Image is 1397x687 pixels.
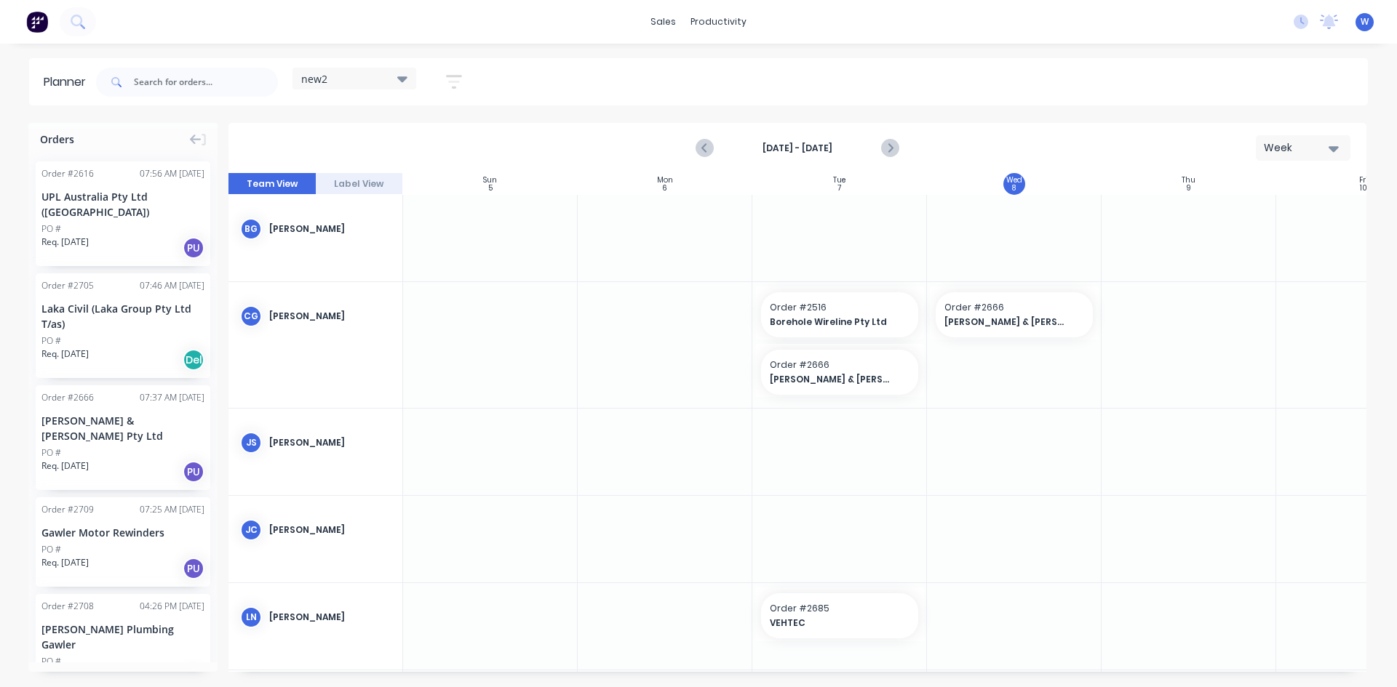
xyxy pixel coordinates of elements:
[228,173,316,195] button: Team View
[183,237,204,259] div: PU
[657,176,673,185] div: Mon
[140,503,204,516] div: 07:25 AM [DATE]
[1360,185,1367,192] div: 10
[240,218,262,240] div: BG
[269,436,391,449] div: [PERSON_NAME]
[41,622,204,652] div: [PERSON_NAME] Plumbing Gawler
[770,602,910,615] span: Order # 2685
[662,185,667,192] div: 6
[837,185,841,192] div: 7
[41,543,61,556] div: PO #
[1006,176,1022,185] div: Wed
[41,655,61,668] div: PO #
[1361,15,1369,28] span: W
[41,459,89,473] span: Req. [DATE]
[41,600,94,613] div: Order # 2708
[40,132,74,147] span: Orders
[269,611,391,624] div: [PERSON_NAME]
[140,600,204,613] div: 04:26 PM [DATE]
[944,301,1084,314] span: Order # 2666
[483,176,497,185] div: Sun
[41,556,89,569] span: Req. [DATE]
[41,446,61,459] div: PO #
[1182,176,1195,185] div: Thu
[183,558,204,579] div: PU
[770,358,910,371] span: Order # 2666
[770,616,896,630] span: VEHTEC
[1264,140,1331,156] div: Week
[240,432,262,454] div: JS
[240,305,262,327] div: CG
[41,236,89,249] span: Req. [DATE]
[643,11,683,33] div: sales
[41,279,94,292] div: Order # 2705
[41,334,61,347] div: PO #
[683,11,754,33] div: productivity
[1012,185,1016,192] div: 8
[41,525,204,540] div: Gawler Motor Rewinders
[140,391,204,404] div: 07:37 AM [DATE]
[41,347,89,361] span: Req. [DATE]
[240,606,262,628] div: LN
[240,519,262,541] div: JC
[833,176,845,185] div: Tue
[269,222,391,236] div: [PERSON_NAME]
[269,310,391,323] div: [PERSON_NAME]
[770,301,910,314] span: Order # 2516
[26,11,48,33] img: Factory
[44,73,93,91] div: Planner
[41,413,204,443] div: [PERSON_NAME] & [PERSON_NAME] Pty Ltd
[41,503,94,516] div: Order # 2709
[770,373,896,386] span: [PERSON_NAME] & [PERSON_NAME] Pty Ltd
[1187,185,1191,192] div: 9
[1359,176,1368,185] div: Fri
[269,523,391,537] div: [PERSON_NAME]
[140,167,204,180] div: 07:56 AM [DATE]
[316,173,403,195] button: Label View
[134,68,278,97] input: Search for orders...
[183,461,204,483] div: PU
[725,142,870,155] strong: [DATE] - [DATE]
[1256,135,1350,161] button: Week
[301,71,327,87] span: new2
[41,301,204,332] div: Laka Civil (Laka Group Pty Ltd T/as)
[41,222,61,236] div: PO #
[488,185,493,192] div: 5
[41,391,94,404] div: Order # 2666
[183,349,204,371] div: Del
[770,316,896,329] span: Borehole Wireline Pty Ltd
[944,316,1070,329] span: [PERSON_NAME] & [PERSON_NAME] Pty Ltd
[41,189,204,220] div: UPL Australia Pty Ltd ([GEOGRAPHIC_DATA])
[140,279,204,292] div: 07:46 AM [DATE]
[41,167,94,180] div: Order # 2616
